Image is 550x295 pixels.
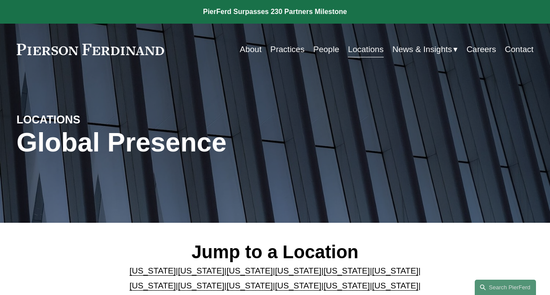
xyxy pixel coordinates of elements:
[348,41,383,58] a: Locations
[372,266,418,275] a: [US_STATE]
[275,281,322,290] a: [US_STATE]
[372,281,418,290] a: [US_STATE]
[275,266,322,275] a: [US_STATE]
[130,266,176,275] a: [US_STATE]
[505,41,533,58] a: Contact
[130,281,176,290] a: [US_STATE]
[313,41,339,58] a: People
[227,266,273,275] a: [US_STATE]
[227,281,273,290] a: [US_STATE]
[475,280,536,295] a: Search this site
[178,266,224,275] a: [US_STATE]
[178,281,224,290] a: [US_STATE]
[466,41,496,58] a: Careers
[17,113,146,127] h4: LOCATIONS
[17,127,361,158] h1: Global Presence
[323,266,370,275] a: [US_STATE]
[392,41,458,58] a: folder dropdown
[124,241,426,263] h2: Jump to a Location
[270,41,305,58] a: Practices
[240,41,262,58] a: About
[392,42,452,57] span: News & Insights
[323,281,370,290] a: [US_STATE]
